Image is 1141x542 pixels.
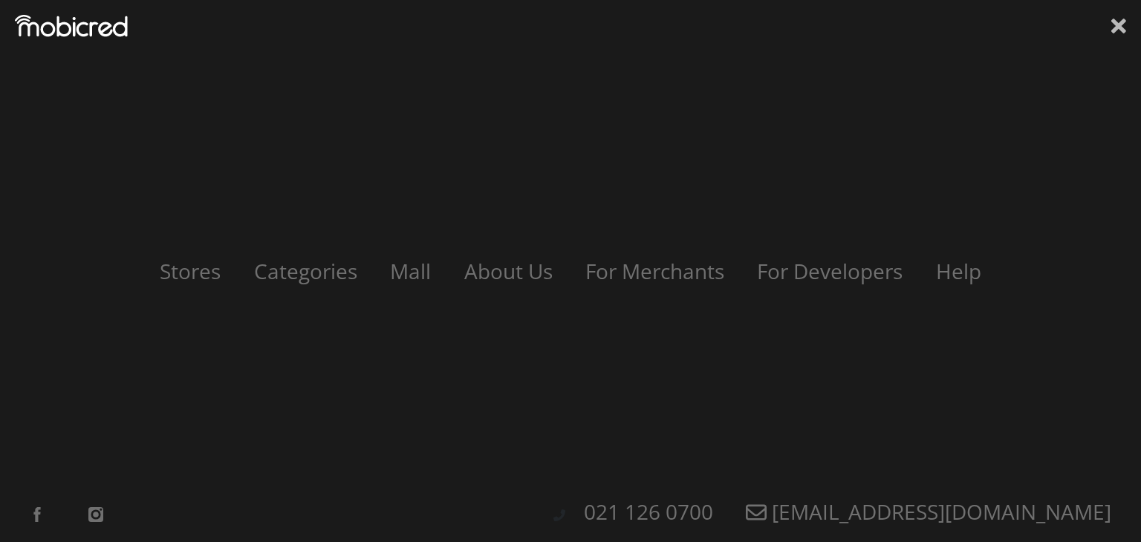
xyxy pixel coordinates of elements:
[239,257,372,285] a: Categories
[375,257,446,285] a: Mall
[449,257,568,285] a: About Us
[921,257,996,285] a: Help
[569,497,728,526] a: 021 126 0700
[145,257,235,285] a: Stores
[742,257,917,285] a: For Developers
[570,257,739,285] a: For Merchants
[15,15,128,37] img: Mobicred
[731,497,1126,526] a: [EMAIL_ADDRESS][DOMAIN_NAME]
